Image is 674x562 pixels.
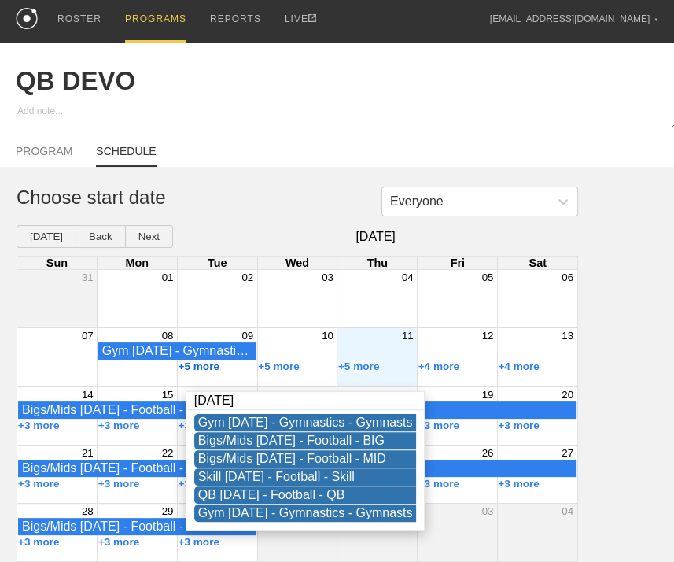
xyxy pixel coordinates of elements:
[654,15,658,24] div: ▼
[82,389,94,401] button: 14
[16,145,72,165] a: PROGRAM
[102,344,252,358] div: Gym Monday - Gymnastics - Gymnasts
[16,8,38,29] img: logo
[402,330,414,342] button: 11
[173,230,578,244] span: [DATE]
[322,272,333,283] button: 03
[418,478,460,490] button: +3 more
[125,225,173,248] button: Next
[186,392,425,410] div: [DATE]
[18,478,60,490] button: +3 more
[198,470,413,484] div: Skill Tuesday - Football - Skill
[481,447,493,459] button: 26
[162,389,174,401] button: 15
[529,257,546,269] span: Sat
[241,330,253,342] button: 09
[178,536,219,548] button: +3 more
[178,420,219,431] button: +3 more
[18,536,60,548] button: +3 more
[162,330,174,342] button: 08
[82,330,94,342] button: 07
[418,360,460,372] button: +4 more
[498,360,540,372] button: +4 more
[17,225,76,248] button: [DATE]
[98,536,140,548] button: +3 more
[241,389,253,401] button: 16
[451,257,465,269] span: Fri
[402,389,414,401] button: 18
[498,420,540,431] button: +3 more
[162,272,174,283] button: 01
[481,330,493,342] button: 12
[562,389,573,401] button: 20
[178,360,219,372] button: +5 more
[198,488,413,502] div: QB Tuesday - Football - QB
[18,420,60,431] button: +3 more
[46,257,68,269] span: Sun
[481,389,493,401] button: 19
[198,452,413,466] div: Bigs/Mids Tuesday - Football - MID
[481,272,493,283] button: 05
[241,272,253,283] button: 02
[96,145,156,167] a: SCHEDULE
[22,461,573,475] div: Bigs/Mids Tuesday - Football - BIG
[402,272,414,283] button: 04
[367,257,388,269] span: Thu
[481,505,493,517] button: 03
[82,447,94,459] button: 21
[198,506,413,520] div: Gym Wednesday - Gymnastics - Gymnasts
[285,257,309,269] span: Wed
[208,257,227,269] span: Tue
[322,389,333,401] button: 17
[562,330,573,342] button: 13
[162,505,174,517] button: 29
[17,256,578,562] div: Month View
[82,505,94,517] button: 28
[562,272,573,283] button: 06
[22,403,573,417] div: Bigs/Mids Tuesday - Football - BIG
[98,478,140,490] button: +3 more
[98,420,140,431] button: +3 more
[126,257,149,269] span: Mon
[17,187,562,209] h1: Choose start date
[258,360,300,372] button: +5 more
[198,416,413,430] div: Gym Monday - Gymnastics - Gymnasts
[178,478,219,490] button: +3 more
[418,420,460,431] button: +3 more
[198,434,413,448] div: Bigs/Mids Tuesday - Football - BIG
[595,486,674,562] iframe: Chat Widget
[562,505,573,517] button: 04
[322,330,333,342] button: 10
[498,478,540,490] button: +3 more
[390,194,444,209] div: Everyone
[22,519,252,534] div: Bigs/Mids Tuesday - Football - BIG
[562,447,573,459] button: 27
[76,225,126,248] button: Back
[162,447,174,459] button: 22
[338,360,380,372] button: +5 more
[82,272,94,283] button: 31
